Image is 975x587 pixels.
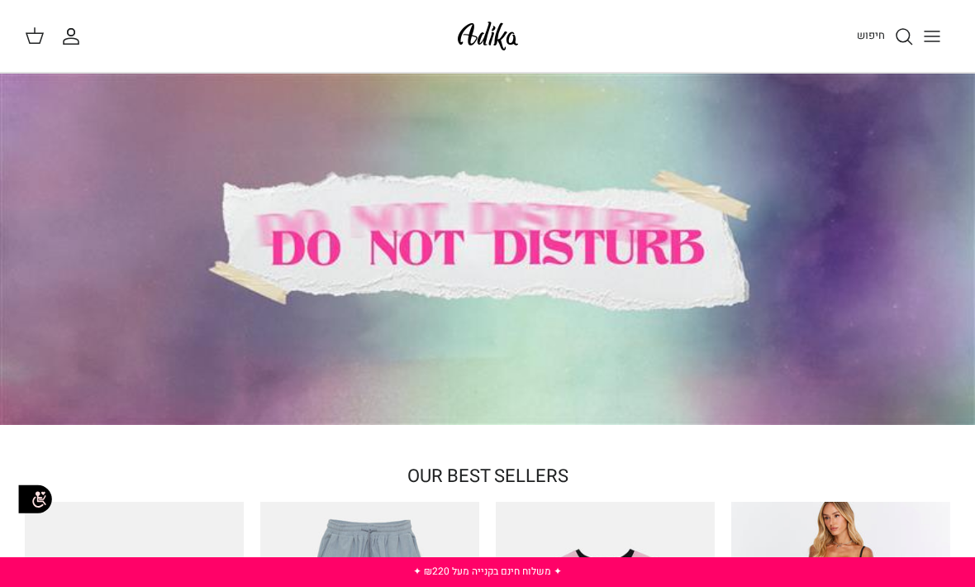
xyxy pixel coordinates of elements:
[857,26,914,46] a: חיפוש
[61,26,88,46] a: החשבון שלי
[453,17,523,55] img: Adika IL
[12,476,58,522] img: accessibility_icon02.svg
[407,463,568,489] a: OUR BEST SELLERS
[857,27,885,43] span: חיפוש
[914,18,950,55] button: Toggle menu
[413,564,562,579] a: ✦ משלוח חינם בקנייה מעל ₪220 ✦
